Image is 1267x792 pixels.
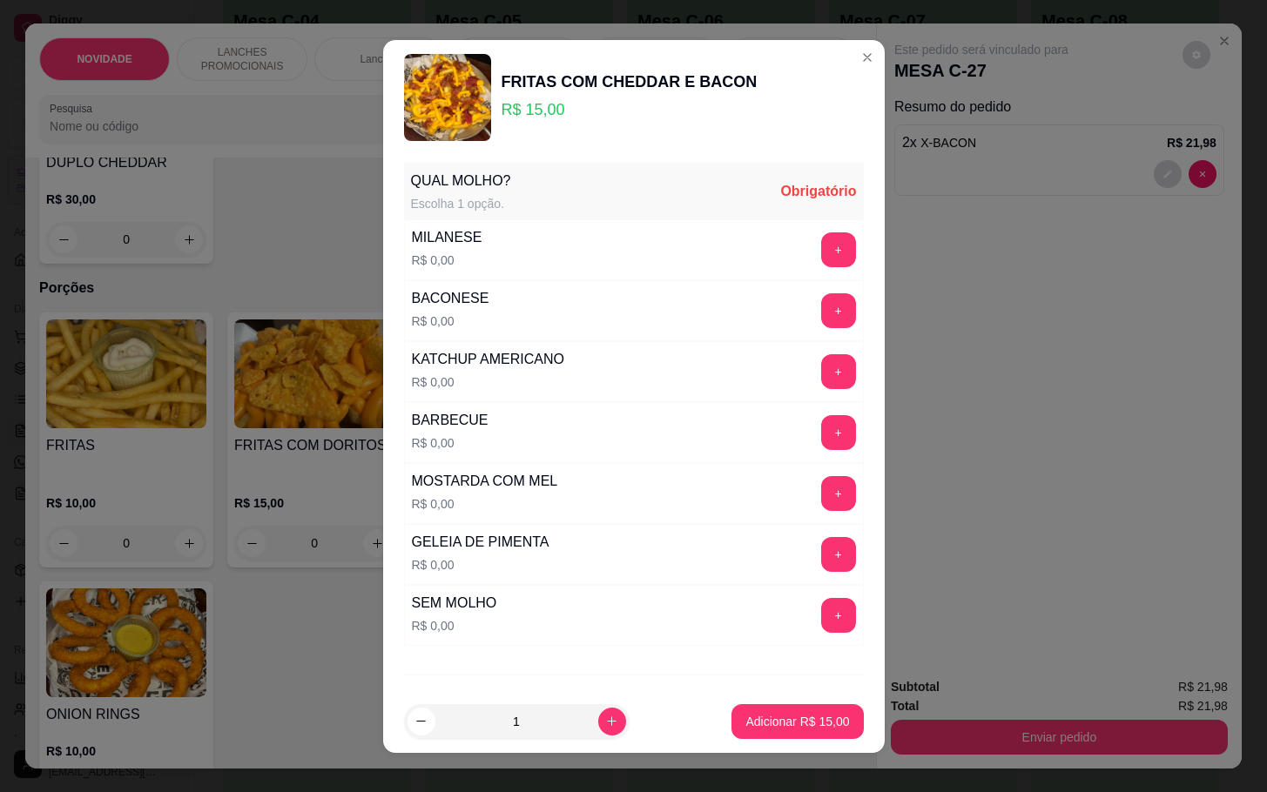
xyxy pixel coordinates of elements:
[412,471,558,492] div: MOSTARDA COM MEL
[821,476,856,511] button: add
[780,181,856,202] div: Obrigatório
[821,537,856,572] button: add
[745,713,849,730] p: Adicionar R$ 15,00
[412,349,564,370] div: KATCHUP AMERICANO
[821,293,856,328] button: add
[412,373,564,391] p: R$ 0,00
[412,288,489,309] div: BACONESE
[598,708,626,735] button: increase-product-quantity
[412,495,558,513] p: R$ 0,00
[404,54,491,141] img: product-image
[412,532,549,553] div: GELEIA DE PIMENTA
[502,97,758,122] p: R$ 15,00
[502,70,758,94] div: FRITAS COM CHEDDAR E BACON
[411,195,511,212] div: Escolha 1 opção.
[853,44,881,71] button: Close
[821,354,856,389] button: add
[412,252,482,269] p: R$ 0,00
[821,232,856,267] button: add
[821,598,856,633] button: add
[412,556,549,574] p: R$ 0,00
[412,593,497,614] div: SEM MOLHO
[411,171,511,191] div: QUAL MOLHO?
[731,704,863,739] button: Adicionar R$ 15,00
[412,227,482,248] div: MILANESE
[412,312,489,330] p: R$ 0,00
[408,708,435,735] button: decrease-product-quantity
[412,410,489,431] div: BARBECUE
[412,434,489,452] p: R$ 0,00
[412,617,497,634] p: R$ 0,00
[821,415,856,450] button: add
